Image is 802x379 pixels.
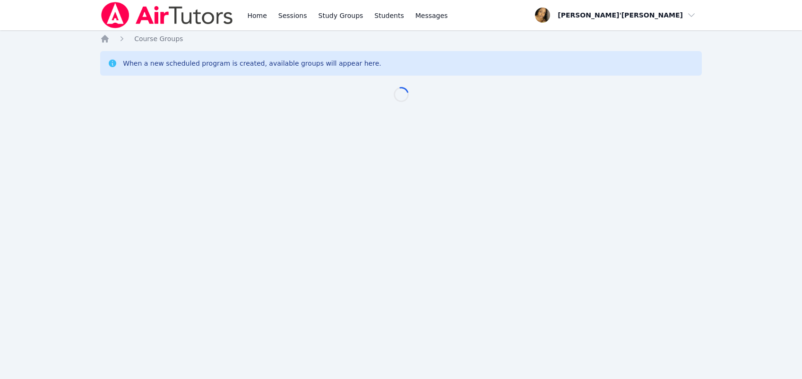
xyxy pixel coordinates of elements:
[415,11,448,20] span: Messages
[134,34,183,43] a: Course Groups
[134,35,183,43] span: Course Groups
[100,2,234,28] img: Air Tutors
[100,34,702,43] nav: Breadcrumb
[123,59,381,68] div: When a new scheduled program is created, available groups will appear here.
